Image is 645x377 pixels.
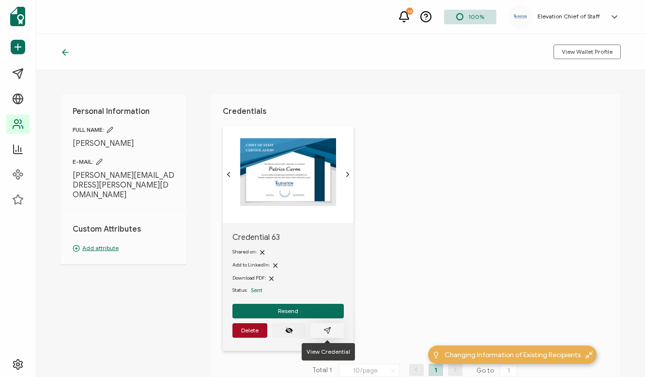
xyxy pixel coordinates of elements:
iframe: Chat Widget [597,330,645,377]
span: 100% [468,13,484,20]
span: E-MAIL: [73,158,174,166]
h1: Personal Information [73,107,174,116]
span: [PERSON_NAME][EMAIL_ADDRESS][PERSON_NAME][DOMAIN_NAME] [73,171,174,200]
p: Add attribute [73,244,174,252]
img: sertifier-logomark-colored.svg [10,7,25,26]
span: Shared on: [232,249,257,255]
span: View Wallet Profile [562,49,613,55]
span: Changing Information of Existing Recipients [445,350,581,360]
ion-icon: eye off [285,327,293,334]
h5: Elevation Chief of Staff [537,13,600,20]
img: 7e9373f2-6c46-43a7-b68d-1006cfb7e963.png [513,13,528,20]
span: Download PDF: [232,275,266,281]
span: Credential 63 [232,233,344,242]
h1: Credentials [223,107,609,116]
ion-icon: chevron back outline [225,171,232,178]
img: minimize-icon.svg [585,351,593,359]
button: Delete [232,323,267,338]
span: Sent [251,286,262,294]
button: View Wallet Profile [553,45,621,59]
span: Delete [241,328,259,333]
span: [PERSON_NAME] [73,139,174,148]
div: View Credential [302,343,355,361]
span: FULL NAME: [73,126,174,134]
ion-icon: chevron forward outline [344,171,352,178]
ion-icon: paper plane outline [323,327,331,334]
h1: Custom Attributes [73,224,174,234]
li: 1 [429,364,443,376]
button: Resend [232,304,344,318]
input: Select [339,364,399,377]
span: Resend [278,308,298,314]
span: Status: [232,286,247,294]
div: 12 [406,8,413,15]
span: Add to LinkedIn: [232,262,270,268]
